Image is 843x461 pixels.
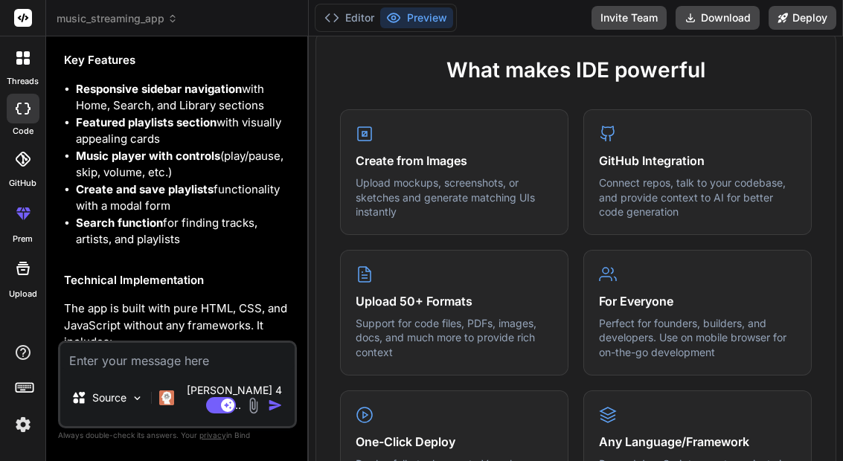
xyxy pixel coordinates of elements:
[599,152,796,170] h4: GitHub Integration
[76,182,214,196] strong: Create and save playlists
[599,292,796,310] h4: For Everyone
[769,6,836,30] button: Deploy
[180,383,289,413] p: [PERSON_NAME] 4 S..
[76,216,163,230] strong: Search function
[356,152,553,170] h4: Create from Images
[676,6,760,30] button: Download
[599,316,796,360] p: Perfect for founders, builders, and developers. Use on mobile browser for on-the-go development
[7,75,39,88] label: threads
[268,398,283,413] img: icon
[76,149,220,163] strong: Music player with controls
[58,428,297,442] p: Always double-check its answers. Your in Bind
[76,115,294,148] li: with visually appealing cards
[199,431,226,439] span: privacy
[76,82,242,96] strong: Responsive sidebar navigation
[64,300,294,351] p: The app is built with pure HTML, CSS, and JavaScript without any frameworks. It includes:
[76,148,294,181] li: (play/pause, skip, volume, etc.)
[245,397,262,414] img: attachment
[356,175,553,219] p: Upload mockups, screenshots, or sketches and generate matching UIs instantly
[318,7,380,28] button: Editor
[9,288,37,300] label: Upload
[13,125,33,138] label: code
[380,7,453,28] button: Preview
[159,390,174,405] img: Claude 4 Sonnet
[64,52,294,69] h2: Key Features
[76,81,294,115] li: with Home, Search, and Library sections
[356,433,553,451] h4: One-Click Deploy
[131,392,144,404] img: Pick Models
[356,316,553,360] p: Support for code files, PDFs, images, docs, and much more to provide rich context
[10,412,36,437] img: settings
[599,433,796,451] h4: Any Language/Framework
[9,177,36,190] label: GitHub
[340,54,812,86] h2: What makes IDE powerful
[356,292,553,310] h4: Upload 50+ Formats
[64,272,294,289] h2: Technical Implementation
[592,6,667,30] button: Invite Team
[76,115,217,129] strong: Featured playlists section
[76,215,294,248] li: for finding tracks, artists, and playlists
[13,233,33,245] label: prem
[599,175,796,219] p: Connect repos, talk to your codebase, and provide context to AI for better code generation
[92,390,126,405] p: Source
[76,181,294,215] li: functionality with a modal form
[57,11,178,26] span: music_streaming_app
